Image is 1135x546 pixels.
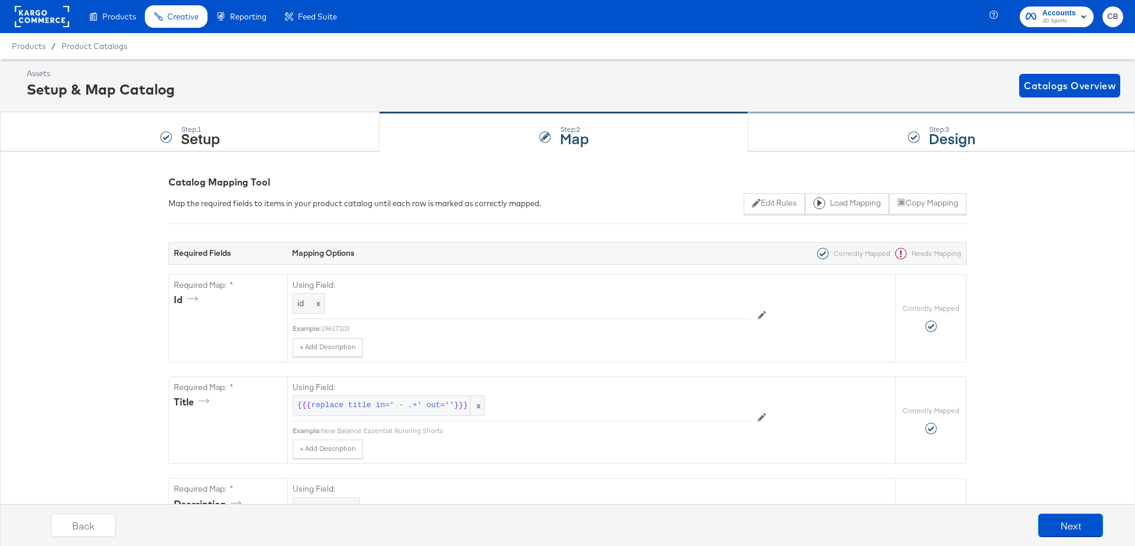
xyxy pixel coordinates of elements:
span: CB [1107,10,1118,24]
strong: Map [560,128,589,148]
div: 19617103 [321,324,751,333]
button: + Add Description [293,338,363,357]
div: Correctly Mapped [812,248,890,259]
span: / [46,41,61,51]
span: JD Sports [1042,17,1076,26]
span: Products [12,41,46,51]
div: Example: [293,426,321,435]
span: id [297,298,304,308]
span: replace title in=' - .+' out='' [311,400,454,411]
label: Required Map: * [174,483,283,495]
button: + Add Description [293,440,363,459]
label: Correctly Mapped [903,304,959,313]
div: Step: 1 [181,125,220,134]
label: Correctly Mapped [903,406,959,415]
div: Setup & Map Catalog [27,79,175,99]
button: Copy Mapping [889,193,967,214]
div: Step: 3 [929,125,975,134]
div: Map the required fields to items in your product catalog until each row is marked as correctly ma... [168,198,541,209]
span: x [313,298,320,308]
a: Product Catalogs [61,41,127,51]
button: Edit Rules [744,193,805,214]
span: Products [102,12,136,21]
button: Catalogs Overview [1019,74,1120,97]
button: Back [51,513,116,537]
label: Required Map: * [174,382,283,393]
span: x [470,396,484,415]
span: Creative [167,12,199,21]
div: Assets [27,68,175,79]
div: New Balance Essential Running Shorts [321,426,751,435]
span: {{{ [297,400,311,411]
strong: Design [929,128,975,148]
label: Using Field: [293,279,751,291]
span: Reporting [230,12,267,21]
div: Example: [293,324,321,333]
label: Required Map: * [174,279,283,291]
span: Catalogs Overview [1024,77,1115,94]
strong: Setup [181,128,220,148]
strong: Mapping Options [292,248,355,258]
div: Needs Mapping [890,248,961,259]
span: Feed Suite [298,12,337,21]
button: CB [1102,6,1123,27]
button: AccountsJD Sports [1020,6,1094,27]
label: Using Field: [293,382,751,393]
div: Catalog Mapping Tool [168,175,967,189]
span: Accounts [1042,7,1076,19]
div: title [174,395,213,409]
button: Load Mapping [805,193,889,214]
label: Using Field: [293,483,751,495]
span: }}} [454,400,468,411]
div: id [174,293,202,307]
strong: Required Fields [174,248,231,258]
div: Step: 2 [560,125,589,134]
button: Next [1038,513,1103,537]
